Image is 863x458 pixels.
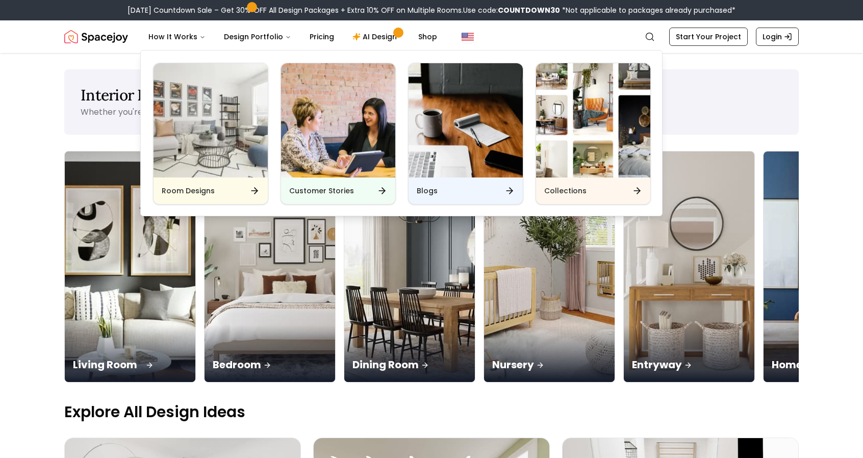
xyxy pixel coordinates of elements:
button: How It Works [140,27,214,47]
p: Living Room [73,358,187,372]
a: Login [756,28,799,46]
img: Bedroom [205,151,335,382]
button: Design Portfolio [216,27,299,47]
a: NurseryNursery [484,151,615,383]
p: Whether you're starting from scratch or refreshing a room, finding the right interior design idea... [81,106,588,118]
a: Dining RoomDining Room [344,151,475,383]
nav: Main [140,27,445,47]
a: Shop [410,27,445,47]
img: United States [462,31,474,43]
img: Dining Room [344,151,475,382]
img: Living Room [62,146,199,388]
p: Bedroom [213,358,327,372]
a: Pricing [301,27,342,47]
img: Spacejoy Logo [64,27,128,47]
p: Entryway [632,358,746,372]
span: Use code: [463,5,560,15]
a: Spacejoy [64,27,128,47]
p: Nursery [492,358,606,372]
div: [DATE] Countdown Sale – Get 30% OFF All Design Packages + Extra 10% OFF on Multiple Rooms. [128,5,735,15]
p: Dining Room [352,358,467,372]
a: AI Design [344,27,408,47]
a: Start Your Project [669,28,748,46]
nav: Global [64,20,799,53]
span: *Not applicable to packages already purchased* [560,5,735,15]
a: BedroomBedroom [204,151,336,383]
h1: Interior Design Ideas for Every Space in Your Home [81,86,782,104]
b: COUNTDOWN30 [498,5,560,15]
a: EntrywayEntryway [623,151,755,383]
img: Entryway [624,151,754,382]
a: Living RoomLiving Room [64,151,196,383]
p: Explore All Design Ideas [64,403,799,421]
img: Nursery [484,151,615,382]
